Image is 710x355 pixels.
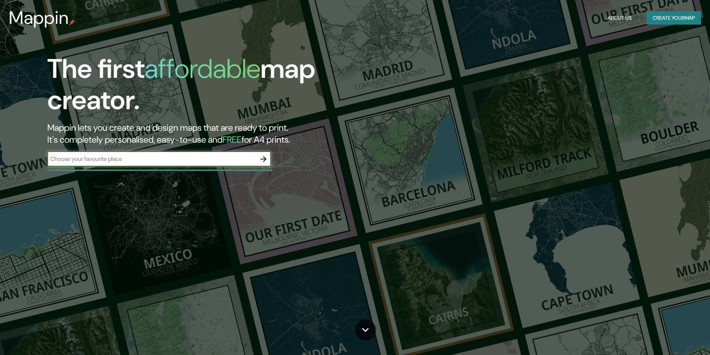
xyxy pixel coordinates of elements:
h1: The first map creator. [47,53,403,122]
input: Choose your favourite place [47,155,256,163]
button: Create yourmap [647,11,701,25]
iframe: Help widget launcher [644,326,702,347]
img: mappin-pin [69,19,75,25]
h2: Mappin lets you create and design maps that are ready to print. It's completely personalised, eas... [47,122,403,146]
h1: affordable [145,51,261,86]
h3: Mappin [9,7,69,28]
button: About Us [605,11,635,25]
h5: FREE [223,134,242,145]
